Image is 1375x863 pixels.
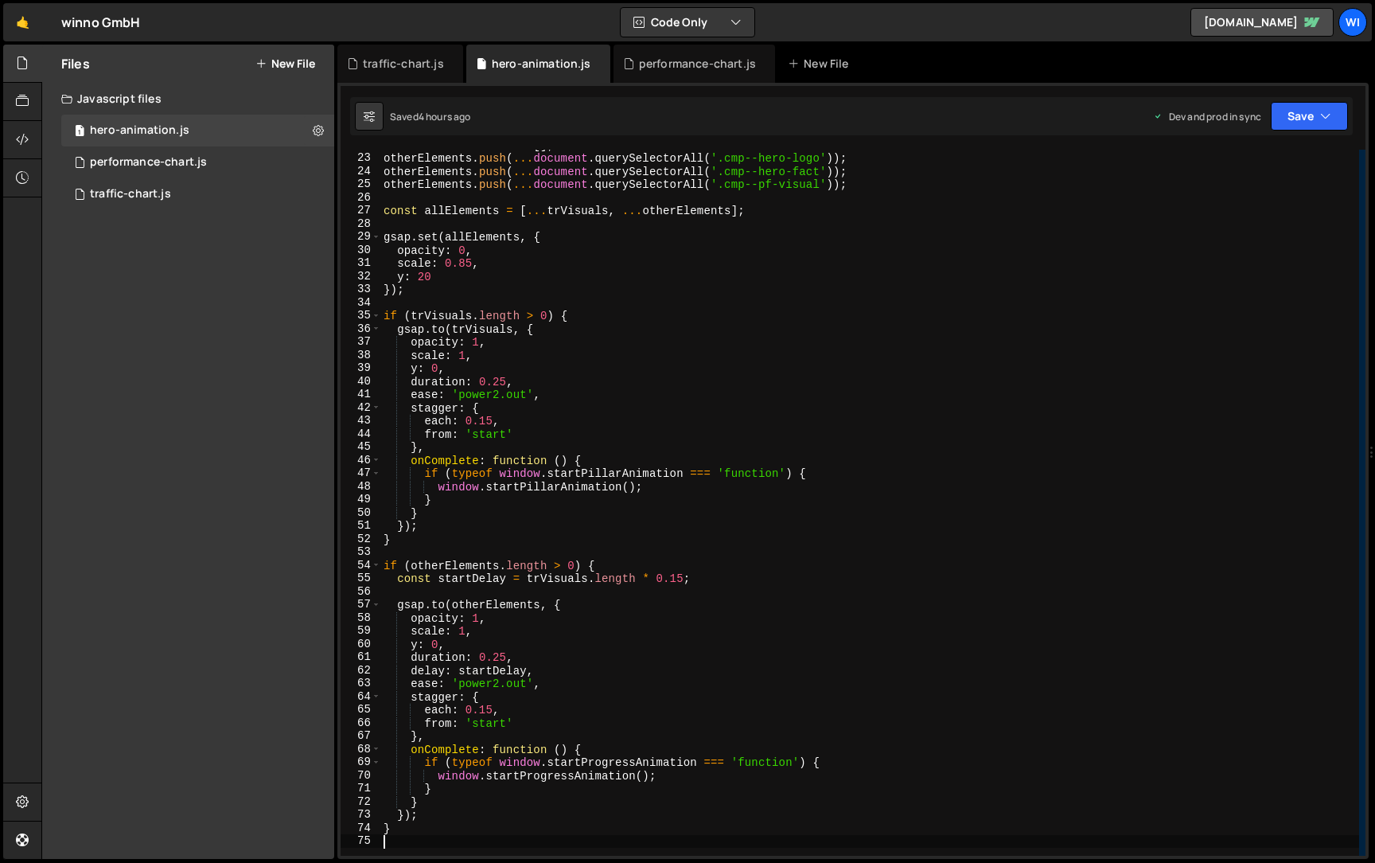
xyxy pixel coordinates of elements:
[341,795,381,809] div: 72
[341,375,381,389] div: 40
[341,533,381,546] div: 52
[341,808,381,822] div: 73
[341,428,381,441] div: 44
[341,729,381,743] div: 67
[341,244,381,257] div: 30
[341,611,381,625] div: 58
[341,769,381,783] div: 70
[341,440,381,454] div: 45
[341,756,381,769] div: 69
[341,506,381,520] div: 50
[363,56,444,72] div: traffic-chart.js
[341,414,381,428] div: 43
[341,717,381,730] div: 66
[341,545,381,559] div: 53
[75,126,84,139] span: 1
[341,217,381,231] div: 28
[341,782,381,795] div: 71
[341,559,381,572] div: 54
[341,178,381,191] div: 25
[639,56,756,72] div: performance-chart.js
[341,230,381,244] div: 29
[419,110,471,123] div: 4 hours ago
[341,296,381,310] div: 34
[341,349,381,362] div: 38
[42,83,334,115] div: Javascript files
[341,519,381,533] div: 51
[1271,102,1348,131] button: Save
[90,155,207,170] div: performance-chart.js
[341,480,381,494] div: 48
[341,335,381,349] div: 37
[341,401,381,415] div: 42
[1190,8,1334,37] a: [DOMAIN_NAME]
[341,361,381,375] div: 39
[341,822,381,835] div: 74
[341,151,381,165] div: 23
[341,624,381,638] div: 59
[61,55,90,72] h2: Files
[61,178,334,210] div: 17342/48247.js
[90,123,189,138] div: hero-animation.js
[341,638,381,651] div: 60
[341,690,381,704] div: 64
[341,309,381,322] div: 35
[390,110,471,123] div: Saved
[1338,8,1367,37] a: wi
[341,650,381,664] div: 61
[341,664,381,678] div: 62
[3,3,42,41] a: 🤙
[341,572,381,585] div: 55
[61,146,334,178] div: 17342/48164.js
[341,270,381,283] div: 32
[341,743,381,756] div: 68
[1153,110,1261,123] div: Dev and prod in sync
[341,454,381,467] div: 46
[341,322,381,336] div: 36
[90,187,171,201] div: traffic-chart.js
[621,8,754,37] button: Code Only
[341,191,381,205] div: 26
[341,283,381,296] div: 33
[341,598,381,611] div: 57
[341,677,381,690] div: 63
[61,13,141,32] div: winno GmbH
[341,165,381,178] div: 24
[341,703,381,717] div: 65
[255,57,315,70] button: New File
[341,493,381,506] div: 49
[492,56,591,72] div: hero-animation.js
[341,204,381,217] div: 27
[341,388,381,401] div: 41
[341,467,381,480] div: 47
[788,56,855,72] div: New File
[341,585,381,599] div: 56
[341,834,381,848] div: 75
[61,115,334,146] div: hero-animation.js
[341,256,381,270] div: 31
